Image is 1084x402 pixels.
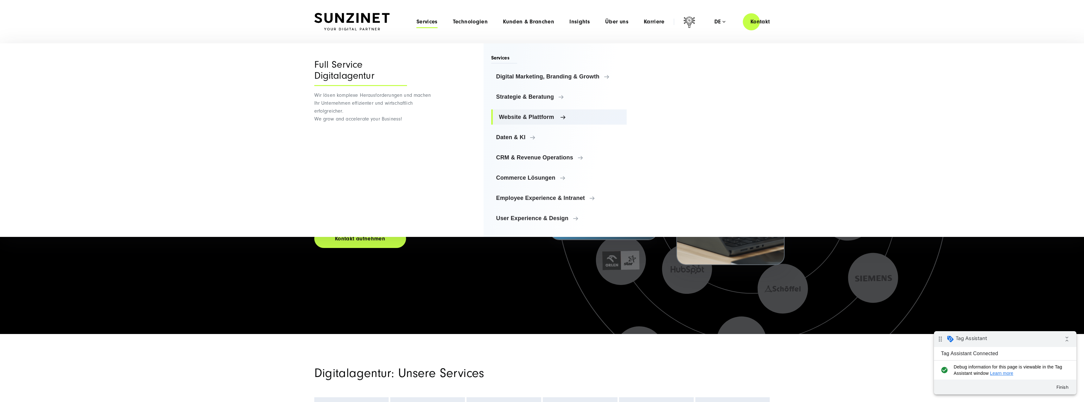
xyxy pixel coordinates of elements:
[569,19,590,25] a: Insights
[496,94,622,100] span: Strategie & Beratung
[491,150,627,165] a: CRM & Revenue Operations
[314,92,431,122] span: Wir lösen komplexe Herausforderungen und machen Ihr Unternehmen effizienter und wirtschaftlich er...
[56,40,79,45] a: Learn more
[491,190,627,206] a: Employee Experience & Intranet
[491,54,517,64] span: Services
[503,19,554,25] a: Kunden & Branchen
[496,175,622,181] span: Commerce Lösungen
[491,170,627,185] a: Commerce Lösungen
[644,19,665,25] a: Karriere
[127,2,139,14] i: Collapse debug badge
[314,229,406,248] a: Kontakt aufnehmen
[491,130,627,145] a: Daten & KI
[714,19,725,25] div: de
[491,69,627,84] a: Digital Marketing, Branding & Growth
[496,195,622,201] span: Employee Experience & Intranet
[496,73,622,80] span: Digital Marketing, Branding & Growth
[453,19,488,25] a: Technologien
[5,33,16,45] i: check_circle
[496,154,622,161] span: CRM & Revenue Operations
[314,59,407,86] div: Full Service Digitalagentur
[499,114,622,120] span: Website & Plattform
[496,134,622,140] span: Daten & KI
[417,19,438,25] a: Services
[605,19,629,25] a: Über uns
[314,366,615,381] h2: Digitalagentur: Unsere Services
[743,13,778,31] a: Kontakt
[491,89,627,104] a: Strategie & Beratung
[20,33,132,45] span: Debug information for this page is viewable in the Tag Assistant window
[117,50,140,62] button: Finish
[496,215,622,221] span: User Experience & Design
[491,109,627,125] a: Website & Plattform
[314,13,390,31] img: SUNZINET Full Service Digital Agentur
[22,4,53,10] span: Tag Assistant
[491,211,627,226] a: User Experience & Design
